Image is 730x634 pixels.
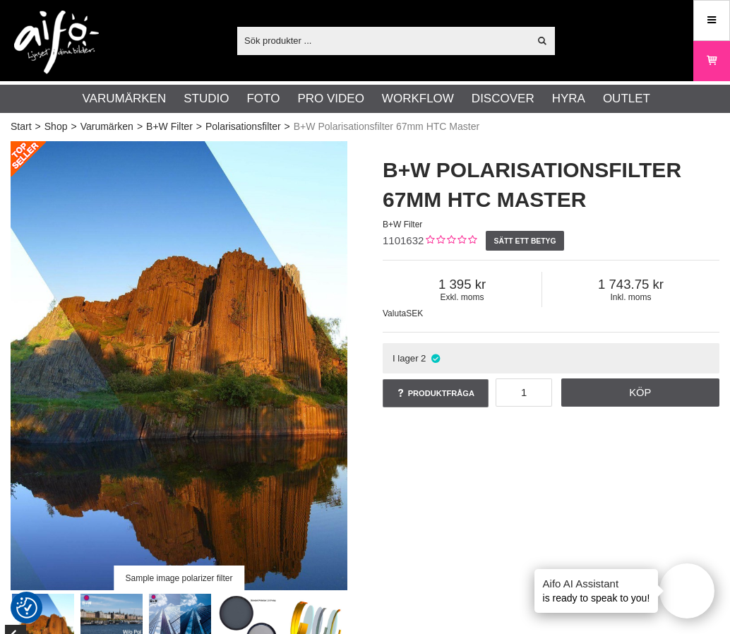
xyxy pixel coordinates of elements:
[534,569,659,613] div: is ready to speak to you!
[552,90,585,108] a: Hyra
[383,292,541,302] span: Exkl. moms
[35,119,41,134] span: >
[486,231,564,251] a: Sätt ett betyg
[382,90,454,108] a: Workflow
[246,90,280,108] a: Foto
[424,234,477,249] div: Kundbetyg: 0
[429,353,441,364] i: I lager
[542,292,719,302] span: Inkl. moms
[383,309,406,318] span: Valuta
[137,119,143,134] span: >
[44,119,68,134] a: Shop
[184,90,229,108] a: Studio
[294,119,479,134] span: B+W Polarisationsfilter 67mm HTC Master
[237,30,529,51] input: Sök produkter ...
[543,576,650,591] h4: Aifo AI Assistant
[11,141,347,590] a: Sample image polarizer filter
[297,90,364,108] a: Pro Video
[406,309,423,318] span: SEK
[383,155,719,215] h1: B+W Polarisationsfilter 67mm HTC Master
[11,119,32,134] a: Start
[205,119,281,134] a: Polarisationsfilter
[16,595,37,621] button: Samtyckesinställningar
[383,220,422,229] span: B+W Filter
[383,234,424,246] span: 1101632
[146,119,193,134] a: B+W Filter
[14,11,99,74] img: logo.png
[383,277,541,292] span: 1 395
[71,119,76,134] span: >
[603,90,650,108] a: Outlet
[393,353,419,364] span: I lager
[285,119,290,134] span: >
[383,379,489,407] a: Produktfråga
[11,141,347,590] img: B+W Filter Polarisation HTC Master
[561,378,720,407] a: Köp
[196,119,202,134] span: >
[114,566,244,590] div: Sample image polarizer filter
[80,119,133,134] a: Varumärken
[83,90,167,108] a: Varumärken
[542,277,719,292] span: 1 743.75
[421,353,426,364] span: 2
[472,90,534,108] a: Discover
[16,597,37,618] img: Revisit consent button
